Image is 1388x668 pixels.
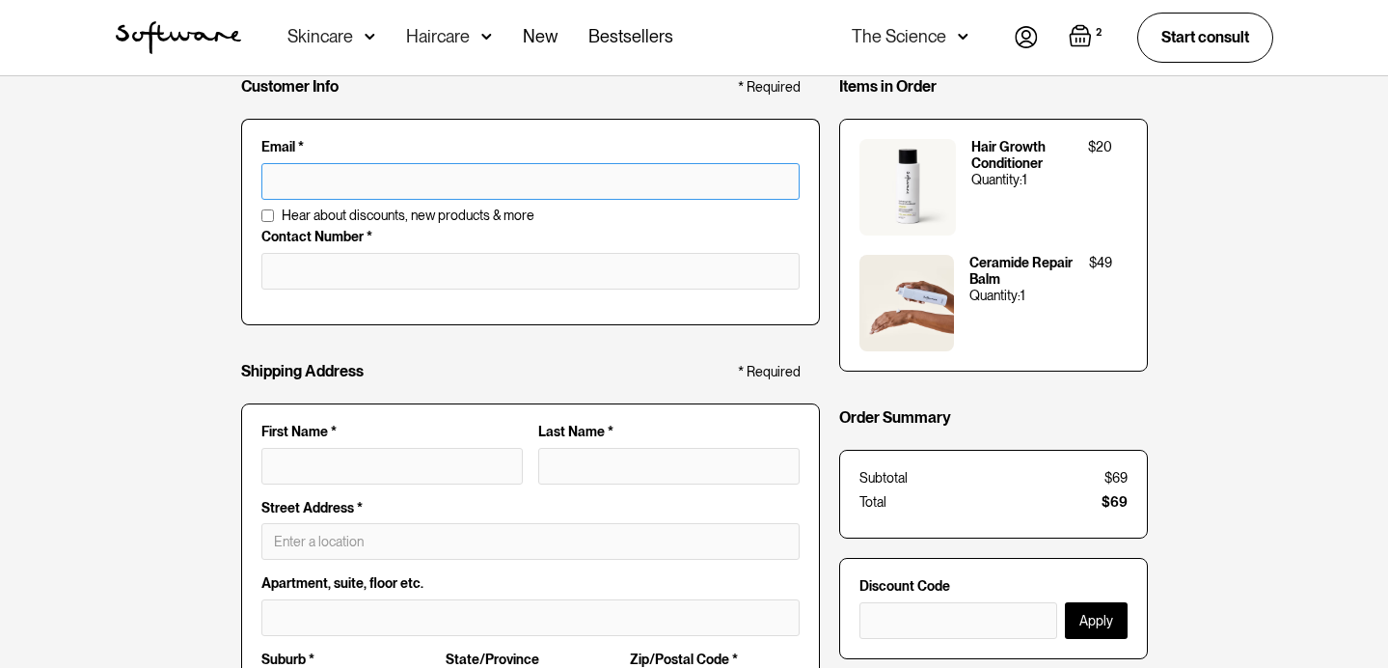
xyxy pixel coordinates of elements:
div: Skincare [287,27,353,46]
label: Street Address * [261,500,800,516]
div: Quantity: [971,172,1022,188]
img: Software Logo [116,21,241,54]
div: 1 [1021,288,1025,304]
label: Email * [261,139,800,155]
label: State/Province [446,652,614,668]
label: Last Name * [538,424,800,440]
h4: Order Summary [839,408,951,427]
button: Apply Discount [1065,602,1128,639]
div: $69 [1104,470,1128,487]
label: First Name * [261,424,523,440]
div: Hair Growth Conditioner [971,139,1073,172]
div: $20 [1088,139,1112,155]
h4: Shipping Address [241,362,364,380]
a: Start consult [1137,13,1273,62]
div: * Required [738,364,801,380]
div: Haircare [406,27,470,46]
div: Subtotal [859,470,908,487]
div: Ceramide Repair Balm [969,255,1073,288]
div: 1 [1022,172,1027,188]
h4: Customer Info [241,77,339,96]
div: * Required [738,79,801,96]
span: Hear about discounts, new products & more [282,208,534,224]
div: 2 [1092,24,1106,42]
div: Total [859,494,886,511]
a: home [116,21,241,54]
input: Hear about discounts, new products & more [261,209,274,222]
label: Suburb * [261,652,430,668]
div: Quantity: [969,288,1021,304]
div: $49 [1089,255,1112,271]
a: Open cart containing 2 items [1069,24,1106,51]
div: The Science [852,27,946,46]
input: Enter a location [261,523,800,560]
h4: Items in Order [839,77,937,96]
label: Discount Code [859,578,1128,595]
label: Zip/Postal Code * [630,652,799,668]
div: $69 [1102,494,1128,511]
label: Apartment, suite, floor etc. [261,575,800,592]
img: arrow down [365,27,375,46]
img: arrow down [481,27,492,46]
img: arrow down [958,27,968,46]
label: Contact Number * [261,229,800,245]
